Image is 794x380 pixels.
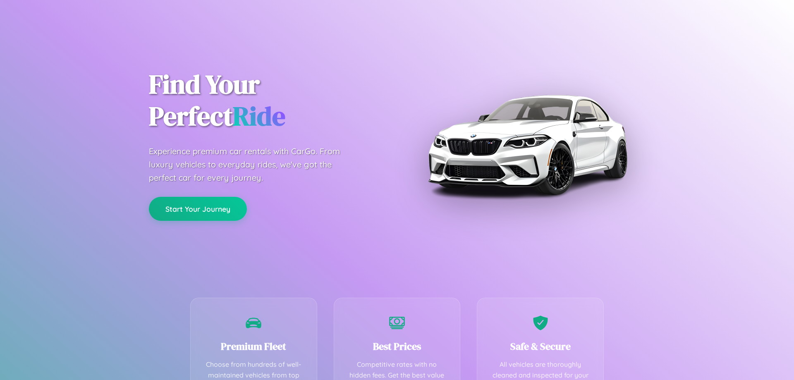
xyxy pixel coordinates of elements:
[424,41,631,248] img: Premium BMW car rental vehicle
[490,339,591,353] h3: Safe & Secure
[149,145,356,184] p: Experience premium car rentals with CarGo. From luxury vehicles to everyday rides, we've got the ...
[149,197,247,221] button: Start Your Journey
[203,339,304,353] h3: Premium Fleet
[347,339,448,353] h3: Best Prices
[233,98,285,134] span: Ride
[149,69,385,132] h1: Find Your Perfect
